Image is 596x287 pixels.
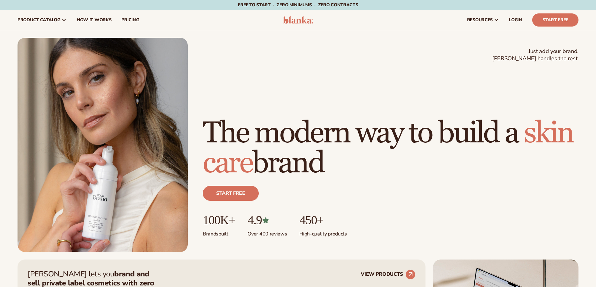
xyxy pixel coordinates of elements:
[203,118,578,178] h1: The modern way to build a brand
[247,213,287,227] p: 4.9
[203,186,259,201] a: Start free
[203,115,573,181] span: skin care
[13,10,72,30] a: product catalog
[203,213,235,227] p: 100K+
[509,17,522,22] span: LOGIN
[18,17,60,22] span: product catalog
[532,13,578,27] a: Start Free
[72,10,117,30] a: How It Works
[116,10,144,30] a: pricing
[238,2,358,8] span: Free to start · ZERO minimums · ZERO contracts
[203,227,235,237] p: Brands built
[504,10,527,30] a: LOGIN
[467,17,493,22] span: resources
[18,38,188,252] img: Female holding tanning mousse.
[247,227,287,237] p: Over 400 reviews
[283,16,313,24] img: logo
[361,270,415,280] a: VIEW PRODUCTS
[77,17,112,22] span: How It Works
[299,227,347,237] p: High-quality products
[299,213,347,227] p: 450+
[492,48,578,62] span: Just add your brand. [PERSON_NAME] handles the rest.
[121,17,139,22] span: pricing
[462,10,504,30] a: resources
